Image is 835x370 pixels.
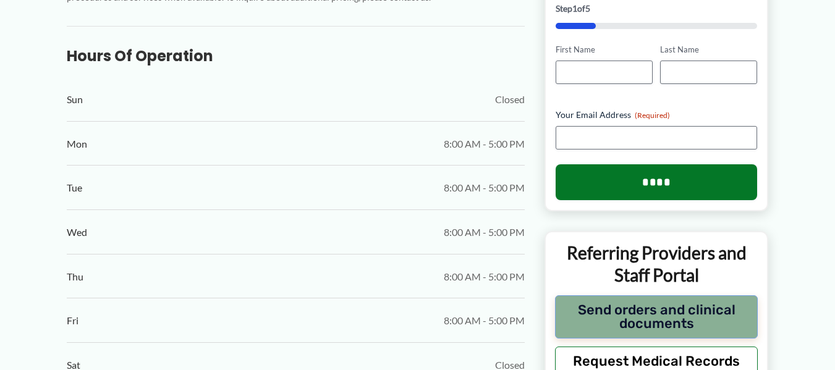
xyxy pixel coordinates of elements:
[444,135,525,153] span: 8:00 AM - 5:00 PM
[67,90,83,109] span: Sun
[556,44,653,56] label: First Name
[495,90,525,109] span: Closed
[444,179,525,197] span: 8:00 AM - 5:00 PM
[444,267,525,286] span: 8:00 AM - 5:00 PM
[556,109,758,121] label: Your Email Address
[444,311,525,330] span: 8:00 AM - 5:00 PM
[67,46,525,65] h3: Hours of Operation
[444,223,525,242] span: 8:00 AM - 5:00 PM
[635,111,670,120] span: (Required)
[555,295,758,338] button: Send orders and clinical documents
[572,3,577,14] span: 1
[67,135,87,153] span: Mon
[67,311,78,330] span: Fri
[556,4,758,13] p: Step of
[67,223,87,242] span: Wed
[585,3,590,14] span: 5
[67,179,82,197] span: Tue
[555,242,758,287] p: Referring Providers and Staff Portal
[660,44,757,56] label: Last Name
[67,267,83,286] span: Thu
